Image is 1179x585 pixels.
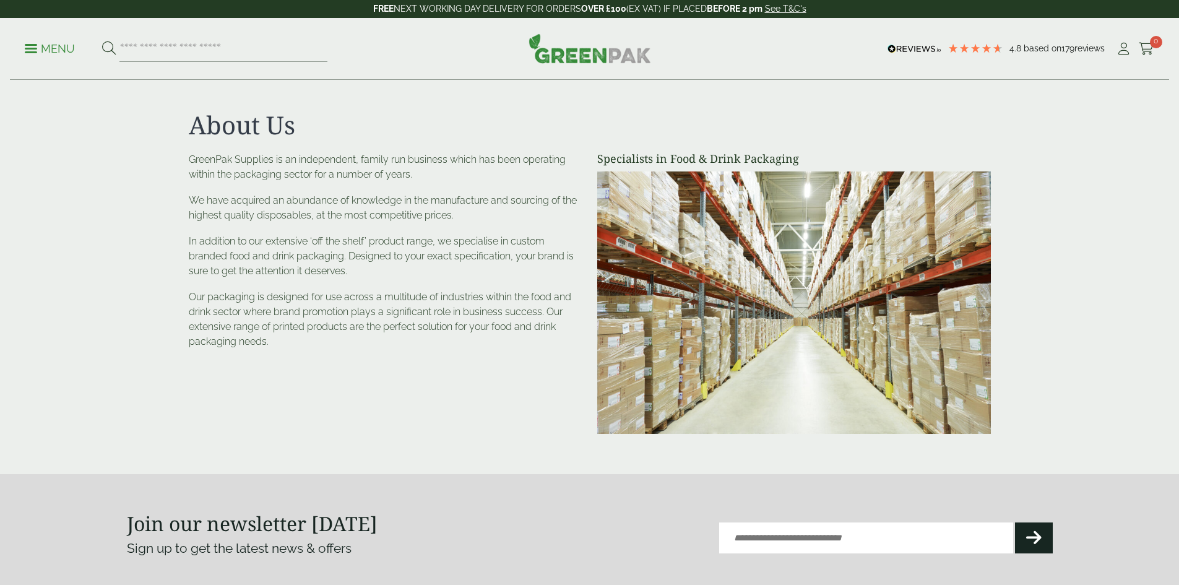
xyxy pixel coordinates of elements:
strong: OVER £100 [581,4,626,14]
p: Sign up to get the latest news & offers [127,539,543,558]
img: REVIEWS.io [887,45,941,53]
span: reviews [1074,43,1105,53]
div: 4.78 Stars [948,43,1003,54]
a: See T&C's [765,4,806,14]
span: Based on [1024,43,1061,53]
a: 0 [1139,40,1154,58]
p: We have acquired an abundance of knowledge in the manufacture and sourcing of the highest quality... [189,193,582,223]
strong: BEFORE 2 pm [707,4,762,14]
p: In addition to our extensive ‘off the shelf’ product range, we specialise in custom branded food ... [189,234,582,279]
p: Our packaging is designed for use across a multitude of industries within the food and drink sect... [189,290,582,349]
i: My Account [1116,43,1131,55]
img: GreenPak Supplies [529,33,651,63]
p: GreenPak Supplies is an independent, family run business which has been operating within the pack... [189,152,582,182]
i: Cart [1139,43,1154,55]
strong: Join our newsletter [DATE] [127,510,378,537]
p: Menu [25,41,75,56]
strong: FREE [373,4,394,14]
span: 179 [1061,43,1074,53]
h1: About Us [189,110,991,140]
span: 0 [1150,36,1162,48]
a: Menu [25,41,75,54]
h4: Specialists in Food & Drink Packaging [597,152,991,166]
span: 4.8 [1009,43,1024,53]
